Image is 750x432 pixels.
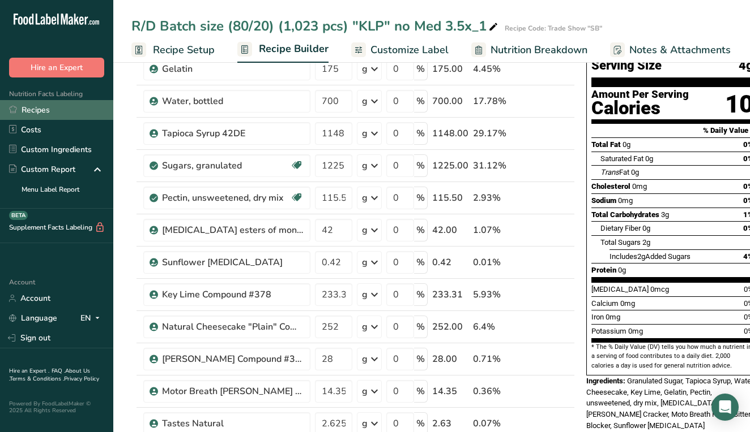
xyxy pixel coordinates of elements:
div: 6.4% [473,320,521,334]
div: Natural Cheesecake "Plain" Compound #3069 [162,320,304,334]
span: Sodium [591,196,616,205]
span: Ingredients: [586,377,625,385]
div: 17.78% [473,94,521,108]
span: 2g [637,252,645,261]
span: Potassium [591,327,627,335]
span: Includes Added Sugars [610,252,691,261]
a: Privacy Policy [64,375,99,383]
div: Tastes Natural [162,417,304,430]
div: Amount Per Serving [591,89,689,100]
span: Iron [591,313,604,321]
span: 0g [642,224,650,232]
div: R/D Batch size (80/20) (1,023 pcs) "KLP" no Med 3.5x_1 [131,16,500,36]
a: Recipe Setup [131,37,215,63]
div: g [362,288,368,301]
div: g [362,256,368,269]
button: Hire an Expert [9,58,104,77]
div: g [362,127,368,140]
span: 0mcg [650,285,669,293]
div: Recipe Code: Trade Show "SB" [505,23,602,33]
div: g [362,223,368,237]
div: g [362,191,368,205]
div: 1.07% [473,223,521,237]
div: 14.35 [432,385,468,398]
i: Trans [600,168,619,176]
span: 0mg [618,196,633,205]
div: Sugars, granulated [162,159,290,172]
span: Saturated Fat [600,154,644,163]
div: EN [80,312,104,325]
a: Notes & Attachments [610,37,731,63]
div: Water, bottled [162,94,304,108]
div: 29.17% [473,127,521,140]
div: g [362,385,368,398]
div: 233.31 [432,288,468,301]
div: 0.07% [473,417,521,430]
div: g [362,417,368,430]
div: Open Intercom Messenger [711,394,739,421]
div: 0.36% [473,385,521,398]
div: Custom Report [9,163,75,175]
div: 700.00 [432,94,468,108]
div: 0.42 [432,256,468,269]
a: Recipe Builder [237,36,329,63]
div: 2.63 [432,417,468,430]
div: 31.12% [473,159,521,172]
div: [MEDICAL_DATA] esters of mono- and diglycerides of fatty acids (E472c) [162,223,304,237]
a: Hire an Expert . [9,367,49,375]
span: Total Fat [591,140,621,149]
span: 0g [631,168,639,176]
div: g [362,352,368,366]
div: 5.93% [473,288,521,301]
div: g [362,159,368,172]
span: 0g [618,266,626,274]
div: 175.00 [432,62,468,76]
div: Gelatin [162,62,304,76]
span: Recipe Builder [259,41,329,57]
div: g [362,62,368,76]
span: Serving Size [591,59,662,73]
div: 115.50 [432,191,468,205]
span: Notes & Attachments [629,42,731,58]
span: Calcium [591,299,619,308]
span: 0mg [632,182,647,191]
div: g [362,94,368,108]
div: BETA [9,211,28,220]
a: Nutrition Breakdown [471,37,587,63]
div: 0.01% [473,256,521,269]
span: Dietary Fiber [600,224,641,232]
span: 0mg [628,327,643,335]
div: Pectin, unsweetened, dry mix [162,191,290,205]
div: Motor Breath [PERSON_NAME] Punch "MBBP" Rosin [162,385,304,398]
span: Recipe Setup [153,42,215,58]
div: 1148.00 [432,127,468,140]
div: g [362,320,368,334]
div: Sunflower [MEDICAL_DATA] [162,256,304,269]
span: Total Sugars [600,238,641,247]
a: About Us . [9,367,90,383]
div: [PERSON_NAME] Compound #3045 [162,352,304,366]
span: [MEDICAL_DATA] [591,285,649,293]
a: FAQ . [52,367,65,375]
div: 4.45% [473,62,521,76]
span: Fat [600,168,629,176]
a: Terms & Conditions . [10,375,64,383]
div: 2.93% [473,191,521,205]
div: 28.00 [432,352,468,366]
div: 252.00 [432,320,468,334]
span: 0mg [606,313,620,321]
div: Calories [591,100,689,116]
span: 3g [661,210,669,219]
span: Customize Label [370,42,449,58]
div: Powered By FoodLabelMaker © 2025 All Rights Reserved [9,400,104,414]
div: Tapioca Syrup 42DE [162,127,304,140]
span: Cholesterol [591,182,630,191]
span: 0mg [620,299,635,308]
span: 0g [645,154,653,163]
span: 0g [623,140,630,149]
span: Nutrition Breakdown [491,42,587,58]
div: 42.00 [432,223,468,237]
a: Customize Label [351,37,449,63]
span: 2g [642,238,650,247]
div: 1225.00 [432,159,468,172]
